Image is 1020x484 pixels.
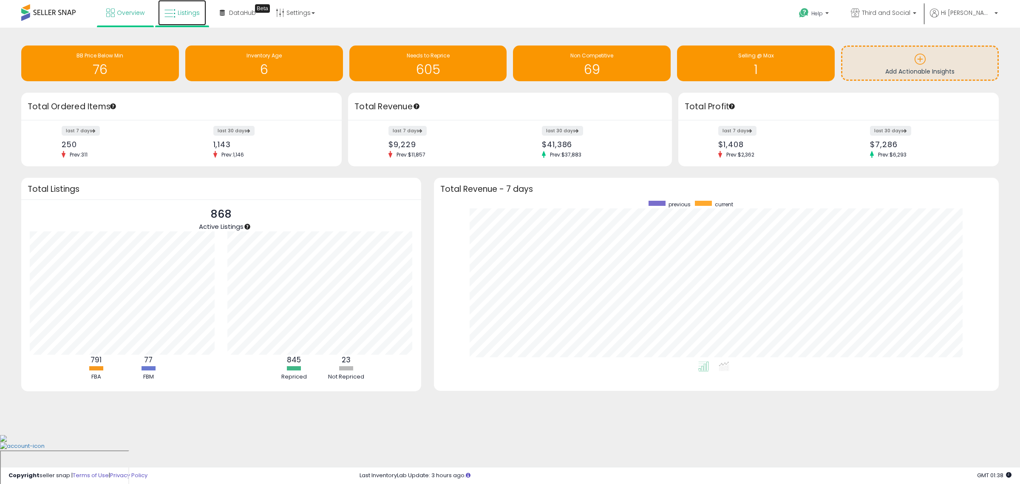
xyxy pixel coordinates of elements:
div: 250 [62,140,176,149]
h1: 605 [354,63,503,77]
h1: 1 [681,63,830,77]
b: 791 [91,355,102,365]
span: Add Actionable Insights [885,67,955,76]
h3: Total Revenue - 7 days [440,186,992,192]
div: $1,408 [718,140,832,149]
a: Inventory Age 6 [185,46,343,81]
span: Hi [PERSON_NAME] [941,9,992,17]
span: Non Competitive [570,52,613,59]
a: Needs to Reprice 605 [349,46,507,81]
div: Tooltip anchor [413,102,420,110]
span: Overview [117,9,144,17]
h3: Total Listings [28,186,415,192]
span: Prev: 1,146 [217,151,248,158]
b: 77 [144,355,153,365]
h1: 6 [190,63,339,77]
a: Selling @ Max 1 [677,46,835,81]
label: last 7 days [388,126,427,136]
a: Help [792,1,837,28]
div: Tooltip anchor [244,223,251,231]
label: last 30 days [870,126,911,136]
i: Get Help [799,8,809,18]
span: DataHub [229,9,256,17]
span: Needs to Reprice [407,52,450,59]
span: Prev: $6,293 [874,151,911,158]
h3: Total Revenue [354,101,666,113]
span: current [715,201,733,208]
span: Active Listings [199,222,244,231]
span: Help [811,10,823,17]
span: Inventory Age [246,52,282,59]
h1: 76 [25,63,175,77]
label: last 30 days [542,126,583,136]
b: 845 [287,355,301,365]
span: Listings [178,9,200,17]
div: Tooltip anchor [728,102,736,110]
label: last 7 days [62,126,100,136]
div: $9,229 [388,140,504,149]
p: 868 [199,206,244,222]
span: previous [669,201,691,208]
h1: 69 [517,63,666,77]
span: Prev: $2,362 [722,151,759,158]
label: last 30 days [213,126,255,136]
b: 23 [342,355,351,365]
a: Hi [PERSON_NAME] [930,9,998,28]
a: Non Competitive 69 [513,46,671,81]
label: last 7 days [718,126,756,136]
span: Prev: 311 [65,151,92,158]
h3: Total Profit [685,101,992,113]
div: Tooltip anchor [255,4,270,13]
span: Selling @ Max [738,52,774,59]
div: FBM [123,373,174,381]
h3: Total Ordered Items [28,101,335,113]
div: Tooltip anchor [109,102,117,110]
a: BB Price Below Min 76 [21,46,179,81]
span: BB Price Below Min [76,52,123,59]
div: Not Repriced [321,373,372,381]
span: Prev: $11,857 [392,151,430,158]
div: $41,386 [542,140,657,149]
div: FBA [71,373,122,381]
a: Add Actionable Insights [842,47,997,80]
div: Repriced [269,373,320,381]
span: Third and Social [862,9,910,17]
span: Prev: $37,883 [546,151,586,158]
div: 1,143 [213,140,327,149]
div: $7,286 [870,140,984,149]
